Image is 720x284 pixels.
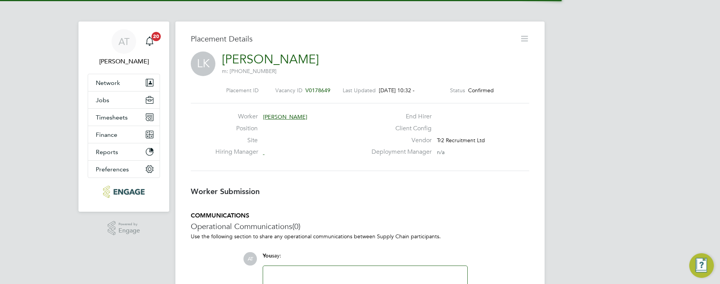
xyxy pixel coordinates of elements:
[468,87,494,94] span: Confirmed
[215,125,258,133] label: Position
[96,114,128,121] span: Timesheets
[263,113,307,120] span: [PERSON_NAME]
[78,22,169,212] nav: Main navigation
[88,161,160,178] button: Preferences
[88,109,160,126] button: Timesheets
[367,148,432,156] label: Deployment Manager
[215,113,258,121] label: Worker
[367,125,432,133] label: Client Config
[96,148,118,156] span: Reports
[263,252,468,266] div: say:
[96,79,120,86] span: Network
[243,252,257,266] span: AT
[437,137,485,144] span: Tr2 Recruitment Ltd
[88,57,160,66] span: Annie Trotter
[191,233,529,240] p: Use the following section to share any operational communications between Supply Chain participants.
[222,52,319,67] a: [PERSON_NAME]
[215,148,258,156] label: Hiring Manager
[118,228,140,234] span: Engage
[379,87,415,94] span: [DATE] 10:32 -
[96,96,109,104] span: Jobs
[96,166,129,173] span: Preferences
[437,149,445,156] span: n/a
[118,221,140,228] span: Powered by
[88,74,160,91] button: Network
[88,186,160,198] a: Go to home page
[292,221,300,231] span: (0)
[142,29,157,54] a: 20
[450,87,465,94] label: Status
[191,187,260,196] b: Worker Submission
[108,221,140,236] a: Powered byEngage
[88,143,160,160] button: Reports
[191,51,215,76] span: LK
[226,87,258,94] label: Placement ID
[191,212,529,220] h5: COMMUNICATIONS
[275,87,302,94] label: Vacancy ID
[689,253,714,278] button: Engage Resource Center
[103,186,144,198] img: tr2rec-logo-retina.png
[305,87,330,94] span: V0178649
[215,136,258,144] label: Site
[88,29,160,66] a: AT[PERSON_NAME]
[191,34,514,44] h3: Placement Details
[88,91,160,108] button: Jobs
[88,126,160,143] button: Finance
[222,68,277,75] span: m: [PHONE_NUMBER]
[96,131,117,138] span: Finance
[152,32,161,41] span: 20
[263,252,272,259] span: You
[343,87,376,94] label: Last Updated
[367,136,432,144] label: Vendor
[367,113,432,121] label: End Hirer
[191,221,529,231] h3: Operational Communications
[118,37,130,47] span: AT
